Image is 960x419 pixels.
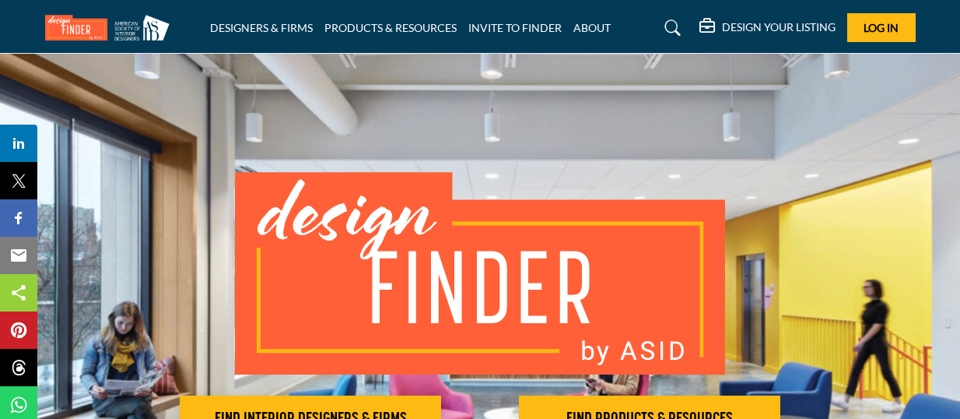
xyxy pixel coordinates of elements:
[235,172,725,375] img: image
[324,21,457,34] a: PRODUCTS & RESOURCES
[468,21,562,34] a: INVITE TO FINDER
[573,21,611,34] a: ABOUT
[847,13,916,42] button: Log In
[699,19,836,37] div: DESIGN YOUR LISTING
[864,21,899,34] span: Log In
[45,15,177,40] img: Site Logo
[722,20,836,34] h5: DESIGN YOUR LISTING
[210,21,313,34] a: DESIGNERS & FIRMS
[650,16,691,40] a: Search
